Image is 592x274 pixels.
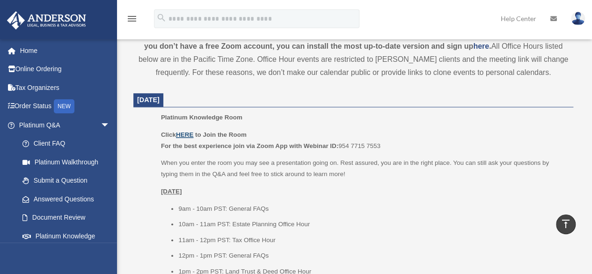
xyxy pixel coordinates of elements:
div: All Office Hours listed below are in the Pacific Time Zone. Office Hour events are restricted to ... [133,27,573,79]
a: HERE [176,131,193,138]
i: menu [126,13,138,24]
a: Platinum Walkthrough [13,153,124,171]
a: menu [126,16,138,24]
span: Platinum Knowledge Room [161,114,242,121]
b: For the best experience join via Zoom App with Webinar ID: [161,142,338,149]
p: 954 7715 7553 [161,129,567,151]
b: Click [161,131,195,138]
a: Submit a Question [13,171,124,190]
p: When you enter the room you may see a presentation going on. Rest assured, you are in the right p... [161,157,567,179]
li: 9am - 10am PST: General FAQs [178,203,567,215]
a: Client FAQ [13,134,124,153]
span: [DATE] [137,96,160,104]
a: Home [7,41,124,60]
div: NEW [54,99,74,113]
img: Anderson Advisors Platinum Portal [4,11,89,30]
b: to Join the Room [195,131,247,138]
i: search [156,13,167,23]
img: User Pic [571,12,585,25]
a: Platinum Q&Aarrow_drop_down [7,116,124,134]
a: Online Ordering [7,60,124,79]
u: [DATE] [161,188,182,195]
a: vertical_align_top [556,215,576,234]
a: Platinum Knowledge Room [13,227,119,257]
li: 12pm - 1pm PST: General FAQs [178,250,567,261]
strong: . [489,42,491,50]
li: 10am - 11am PST: Estate Planning Office Hour [178,219,567,230]
a: Answered Questions [13,190,124,208]
a: Document Review [13,208,124,227]
a: Tax Organizers [7,78,124,97]
a: here [473,42,489,50]
li: 11am - 12pm PST: Tax Office Hour [178,235,567,246]
span: arrow_drop_down [101,116,119,135]
a: Order StatusNEW [7,97,124,116]
i: vertical_align_top [560,218,571,230]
